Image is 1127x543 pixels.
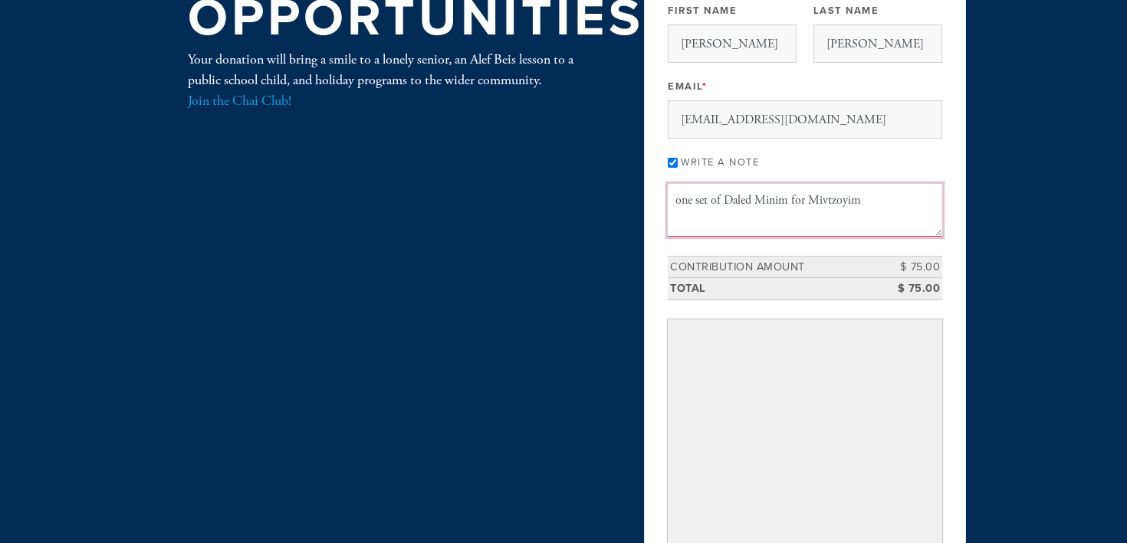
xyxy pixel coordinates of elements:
[668,278,873,300] td: Total
[668,80,707,93] label: Email
[188,49,594,111] div: Your donation will bring a smile to a lonely senior, an Alef Beis lesson to a public school child...
[873,256,942,278] td: $ 75.00
[668,256,873,278] td: Contribution Amount
[188,92,291,110] a: Join the Chai Club!
[681,156,759,168] label: Write a note
[702,80,708,93] span: This field is required.
[873,278,942,300] td: $ 75.00
[813,4,879,18] label: Last Name
[668,4,737,18] label: First Name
